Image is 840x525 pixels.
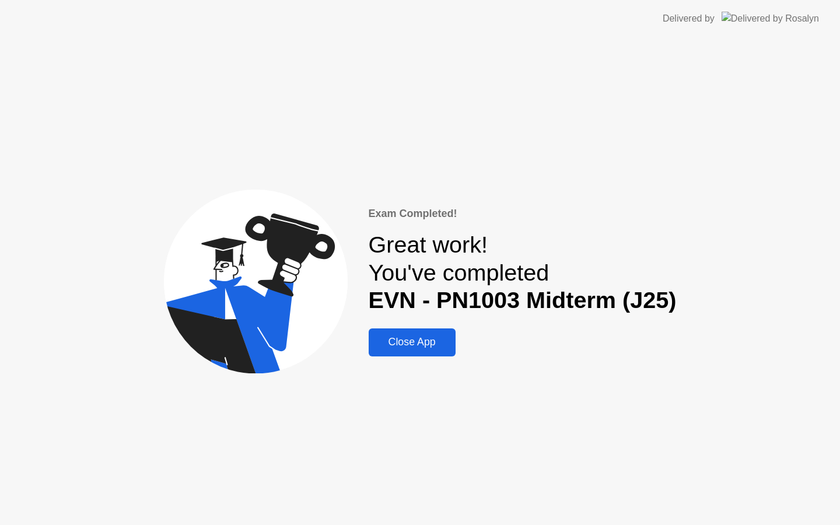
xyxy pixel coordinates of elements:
[369,287,677,313] b: EVN - PN1003 Midterm (J25)
[663,12,715,26] div: Delivered by
[369,328,456,356] button: Close App
[369,231,677,314] div: Great work! You've completed
[369,206,677,222] div: Exam Completed!
[722,12,819,25] img: Delivered by Rosalyn
[372,336,452,348] div: Close App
